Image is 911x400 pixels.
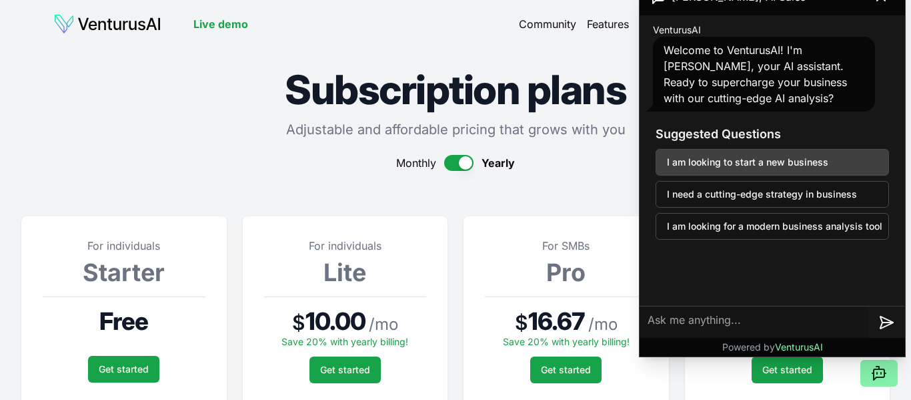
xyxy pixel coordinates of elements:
[588,314,618,335] span: / mo
[305,308,366,335] span: 10.00
[35,35,147,45] div: Domain: [DOMAIN_NAME]
[485,259,648,286] h3: Pro
[775,341,823,353] span: VenturusAI
[656,149,889,176] button: I am looking to start a new business
[503,336,630,347] span: Save 20% with yearly billing!
[264,259,427,286] h3: Lite
[396,155,436,171] span: Monthly
[519,16,576,32] a: Community
[43,238,205,254] p: For individuals
[656,213,889,240] button: I am looking for a modern business analysis tool
[485,238,648,254] p: For SMBs
[482,155,515,171] span: Yearly
[722,341,823,354] p: Powered by
[587,16,629,32] a: Features
[37,21,65,32] div: v 4.0.25
[309,357,381,383] a: Get started
[656,181,889,208] button: I need a cutting-edge strategy in business
[653,23,701,37] span: VenturusAI
[21,69,890,110] h1: Subscription plans
[21,35,32,45] img: website_grey.svg
[528,308,586,335] span: 16.67
[147,79,225,87] div: Keywords by Traffic
[53,13,161,35] img: logo
[292,311,305,335] span: $
[369,314,398,335] span: / mo
[21,21,32,32] img: logo_orange.svg
[21,120,890,139] p: Adjustable and affordable pricing that grows with you
[99,308,148,335] span: Free
[656,125,889,144] h3: Suggested Questions
[515,311,528,335] span: $
[664,43,847,105] span: Welcome to VenturusAI! I'm [PERSON_NAME], your AI assistant. Ready to supercharge your business w...
[43,259,205,286] h3: Starter
[36,77,47,88] img: tab_domain_overview_orange.svg
[281,336,408,347] span: Save 20% with yearly billing!
[88,356,159,383] a: Get started
[51,79,119,87] div: Domain Overview
[752,357,823,383] a: Get started
[264,238,427,254] p: For individuals
[133,77,143,88] img: tab_keywords_by_traffic_grey.svg
[530,357,602,383] a: Get started
[193,16,248,32] a: Live demo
